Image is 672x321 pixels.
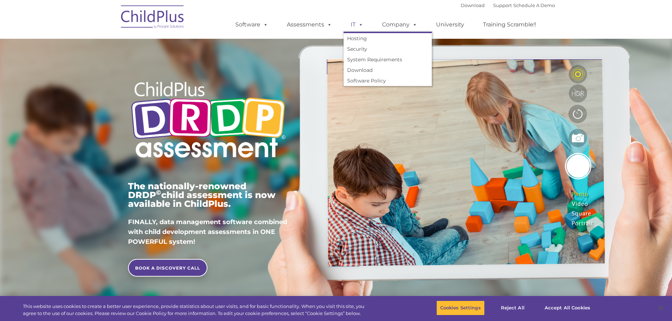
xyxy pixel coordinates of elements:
a: University [429,18,471,32]
a: Support [493,2,512,8]
button: Cookies Settings [436,301,485,315]
span: FINALLY, data management software combined with child development assessments in ONE POWERFUL sys... [128,218,287,246]
a: Assessments [280,18,339,32]
font: | [461,2,555,8]
a: BOOK A DISCOVERY CALL [128,259,207,277]
a: Company [375,18,424,32]
a: Download [344,65,432,75]
a: System Requirements [344,54,432,65]
div: This website uses cookies to create a better user experience, provide statistics about user visit... [23,303,370,317]
button: Accept All Cookies [541,301,594,315]
sup: © [156,189,161,197]
img: ChildPlus by Procare Solutions [117,0,188,36]
a: Software [228,18,275,32]
button: Reject All [491,301,535,315]
a: Schedule A Demo [513,2,555,8]
a: Software Policy [344,75,432,86]
span: The nationally-renowned DRDP child assessment is now available in ChildPlus. [128,181,276,209]
a: Hosting [344,33,432,44]
a: IT [344,18,370,32]
a: Training Scramble!! [476,18,543,32]
a: Security [344,44,432,54]
a: Download [461,2,485,8]
button: Close [653,300,668,316]
img: Copyright - DRDP Logo Light [128,72,288,169]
